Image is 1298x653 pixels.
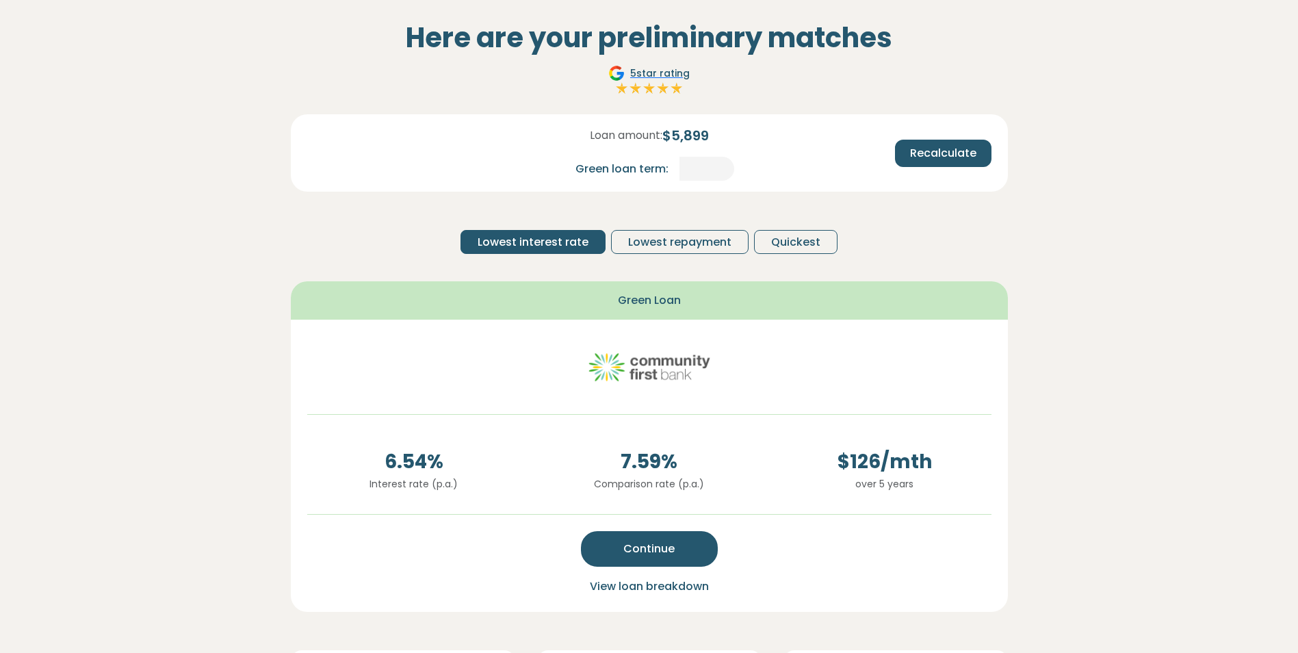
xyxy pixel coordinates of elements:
[662,125,709,146] span: $ 5,899
[291,21,1008,54] h2: Here are your preliminary matches
[586,578,713,596] button: View loan breakdown
[460,230,606,254] button: Lowest interest rate
[895,140,991,167] button: Recalculate
[307,448,521,476] span: 6.54 %
[543,476,756,491] p: Comparison rate (p.a.)
[778,476,991,491] p: over 5 years
[615,81,629,95] img: Full star
[608,65,625,81] img: Google
[581,531,718,567] button: Continue
[543,448,756,476] span: 7.59 %
[628,234,731,251] span: Lowest repayment
[611,230,749,254] button: Lowest repayment
[590,127,662,144] span: Loan amount:
[618,292,681,309] span: Green Loan
[771,234,820,251] span: Quickest
[642,81,656,95] img: Full star
[564,157,679,181] div: Green loan term:
[656,81,670,95] img: Full star
[629,81,642,95] img: Full star
[910,145,976,162] span: Recalculate
[307,476,521,491] p: Interest rate (p.a.)
[778,448,991,476] span: $ 126 /mth
[478,234,588,251] span: Lowest interest rate
[670,81,684,95] img: Full star
[588,336,711,398] img: community-first logo
[754,230,838,254] button: Quickest
[606,65,692,98] a: Google5star ratingFull starFull starFull starFull starFull star
[590,578,709,594] span: View loan breakdown
[623,541,675,557] span: Continue
[630,66,690,81] span: 5 star rating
